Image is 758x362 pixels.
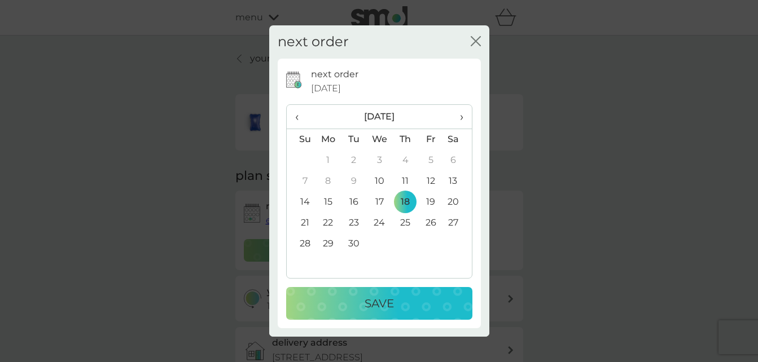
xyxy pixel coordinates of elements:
[287,192,316,213] td: 14
[295,105,307,129] span: ‹
[443,150,471,171] td: 6
[316,105,444,129] th: [DATE]
[311,81,341,96] span: [DATE]
[418,213,444,233] td: 26
[316,150,341,171] td: 1
[418,171,444,192] td: 12
[418,192,444,213] td: 19
[341,171,366,192] td: 9
[443,171,471,192] td: 13
[341,233,366,254] td: 30
[316,213,341,233] td: 22
[366,213,392,233] td: 24
[366,171,392,192] td: 10
[287,171,316,192] td: 7
[316,233,341,254] td: 29
[443,129,471,150] th: Sa
[341,129,366,150] th: Tu
[316,192,341,213] td: 15
[418,150,444,171] td: 5
[365,294,394,312] p: Save
[287,213,316,233] td: 21
[316,129,341,150] th: Mo
[392,192,418,213] td: 18
[278,34,349,50] h2: next order
[452,105,463,129] span: ›
[316,171,341,192] td: 8
[443,192,471,213] td: 20
[287,129,316,150] th: Su
[392,171,418,192] td: 11
[366,129,392,150] th: We
[341,150,366,171] td: 2
[392,129,418,150] th: Th
[443,213,471,233] td: 27
[286,287,472,320] button: Save
[366,192,392,213] td: 17
[392,150,418,171] td: 4
[287,233,316,254] td: 28
[311,67,358,82] p: next order
[341,213,366,233] td: 23
[392,213,418,233] td: 25
[341,192,366,213] td: 16
[471,36,481,48] button: close
[418,129,444,150] th: Fr
[366,150,392,171] td: 3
